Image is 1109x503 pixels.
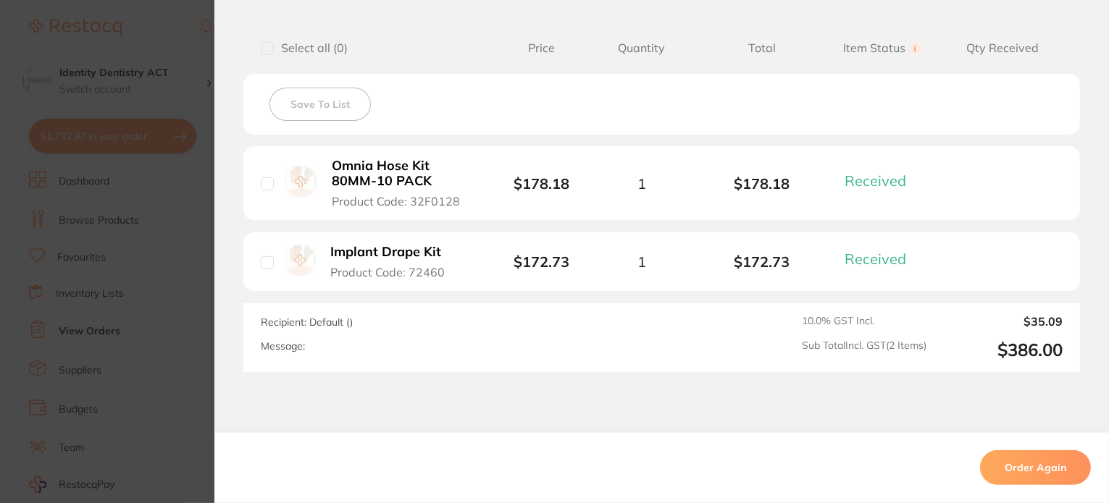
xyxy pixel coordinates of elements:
span: Received [845,250,906,268]
button: Order Again [980,450,1091,485]
b: Omnia Hose Kit 80MM-10 PACK [332,158,475,188]
span: 10.0 % GST Incl. [802,315,926,328]
label: Message: [261,340,305,352]
button: Omnia Hose Kit 80MM-10 PACK Product Code: 32F0128 [327,158,480,208]
img: Implant Drape Kit [285,245,316,276]
span: Quantity [582,41,702,55]
button: Save To List [269,88,371,121]
img: Omnia Hose Kit 80MM-10 PACK [285,166,317,198]
span: 1 [637,253,646,270]
span: Recipient: Default ( ) [261,316,353,329]
span: Sub Total Incl. GST ( 2 Items) [802,339,926,360]
span: Total [702,41,822,55]
output: $35.09 [938,315,1063,328]
button: Received [840,172,924,190]
span: Received [845,172,906,190]
span: Price [501,41,582,55]
b: $178.18 [514,174,569,193]
span: Item Status [822,41,942,55]
span: Product Code: 72460 [331,266,445,279]
button: Received [840,250,924,268]
output: $386.00 [938,339,1063,360]
span: Select all ( 0 ) [274,41,348,55]
button: Implant Drape Kit Product Code: 72460 [327,244,465,279]
span: Qty Received [942,41,1063,55]
b: $172.73 [702,253,822,270]
b: $172.73 [514,253,569,271]
b: Implant Drape Kit [331,245,442,260]
b: $178.18 [702,175,822,192]
span: Product Code: 32F0128 [332,195,460,208]
span: 1 [637,175,646,192]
